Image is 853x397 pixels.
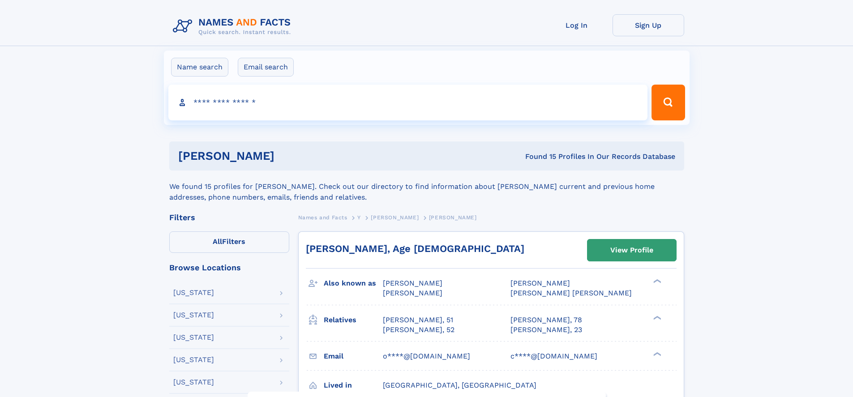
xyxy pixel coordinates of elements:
div: We found 15 profiles for [PERSON_NAME]. Check out our directory to find information about [PERSON... [169,171,684,203]
a: [PERSON_NAME], 51 [383,315,453,325]
div: ❯ [651,278,662,284]
a: [PERSON_NAME], 23 [510,325,582,335]
span: [GEOGRAPHIC_DATA], [GEOGRAPHIC_DATA] [383,381,536,389]
a: Sign Up [613,14,684,36]
div: [US_STATE] [173,379,214,386]
h3: Relatives [324,312,383,328]
span: [PERSON_NAME] [383,289,442,297]
a: [PERSON_NAME], 52 [383,325,454,335]
div: [US_STATE] [173,312,214,319]
h1: [PERSON_NAME] [178,150,400,162]
a: [PERSON_NAME], 78 [510,315,582,325]
button: Search Button [652,85,685,120]
span: [PERSON_NAME] [371,214,419,221]
div: View Profile [610,240,653,260]
a: Y [357,212,361,223]
span: [PERSON_NAME] [383,279,442,287]
div: ❯ [651,315,662,320]
h3: Email [324,349,383,364]
a: View Profile [587,239,676,261]
label: Filters [169,231,289,253]
div: ❯ [651,351,662,357]
a: Names and Facts [298,212,347,223]
h3: Lived in [324,378,383,393]
input: search input [168,85,648,120]
span: [PERSON_NAME] [510,279,570,287]
a: [PERSON_NAME], Age [DEMOGRAPHIC_DATA] [306,243,524,254]
span: [PERSON_NAME] [429,214,477,221]
div: Browse Locations [169,264,289,272]
a: [PERSON_NAME] [371,212,419,223]
span: Y [357,214,361,221]
a: Log In [541,14,613,36]
div: Found 15 Profiles In Our Records Database [400,152,675,162]
label: Email search [238,58,294,77]
div: [US_STATE] [173,356,214,363]
h3: Also known as [324,276,383,291]
div: [US_STATE] [173,289,214,296]
span: [PERSON_NAME] [PERSON_NAME] [510,289,632,297]
label: Name search [171,58,228,77]
div: [US_STATE] [173,334,214,341]
img: Logo Names and Facts [169,14,298,38]
div: Filters [169,213,289,222]
span: All [213,237,222,246]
